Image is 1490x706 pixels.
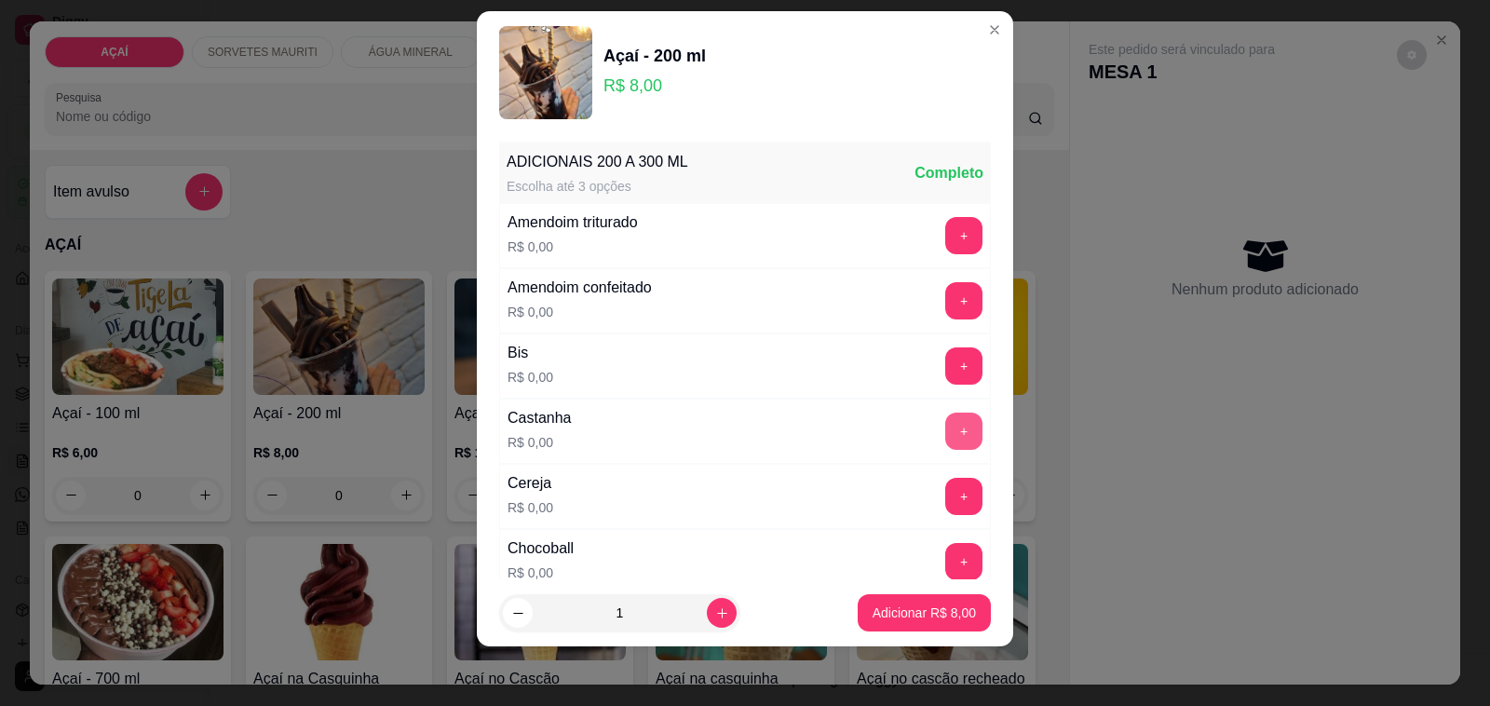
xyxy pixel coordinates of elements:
[503,598,533,628] button: decrease-product-quantity
[507,177,688,196] div: Escolha até 3 opções
[945,347,982,385] button: add
[508,211,638,234] div: Amendoim triturado
[508,342,553,364] div: Bis
[873,604,976,622] p: Adicionar R$ 8,00
[603,73,706,99] p: R$ 8,00
[945,543,982,580] button: add
[508,368,553,387] p: R$ 0,00
[707,598,737,628] button: increase-product-quantity
[603,43,706,69] div: Açaí - 200 ml
[508,498,553,517] p: R$ 0,00
[945,217,982,254] button: add
[945,282,982,319] button: add
[507,151,688,173] div: ADICIONAIS 200 A 300 ML
[508,303,652,321] p: R$ 0,00
[508,407,572,429] div: Castanha
[508,277,652,299] div: Amendoim confeitado
[508,433,572,452] p: R$ 0,00
[945,413,982,450] button: add
[858,594,991,631] button: Adicionar R$ 8,00
[508,563,574,582] p: R$ 0,00
[945,478,982,515] button: add
[980,15,1009,45] button: Close
[508,537,574,560] div: Chocoball
[508,238,638,256] p: R$ 0,00
[508,472,553,495] div: Cereja
[499,26,592,119] img: product-image
[914,162,983,184] div: Completo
